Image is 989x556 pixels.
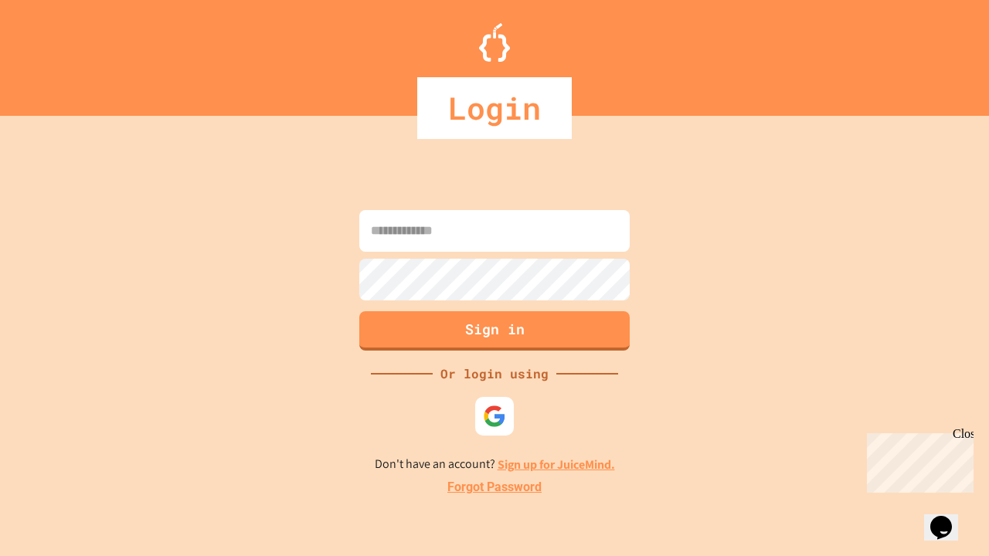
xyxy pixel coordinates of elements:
a: Sign up for JuiceMind. [498,456,615,473]
div: Login [417,77,572,139]
iframe: chat widget [861,427,974,493]
img: google-icon.svg [483,405,506,428]
p: Don't have an account? [375,455,615,474]
img: Logo.svg [479,23,510,62]
div: Chat with us now!Close [6,6,107,98]
button: Sign in [359,311,630,351]
div: Or login using [433,364,556,383]
a: Forgot Password [447,478,542,497]
iframe: chat widget [924,494,974,541]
